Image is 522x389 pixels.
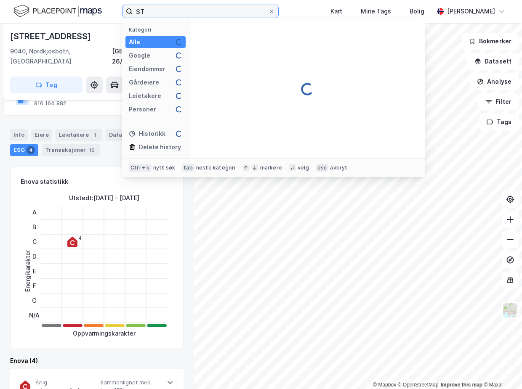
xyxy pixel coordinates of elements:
div: Oppvarmingskarakter [73,328,136,339]
div: Enova statistikk [21,177,68,187]
div: Bolig [410,6,424,16]
div: Enova (4) [10,356,184,366]
div: E [29,264,40,278]
div: [GEOGRAPHIC_DATA], 26/169 [112,46,184,66]
div: G [29,293,40,308]
iframe: Chat Widget [480,349,522,389]
div: markere [260,164,282,171]
img: spinner.a6d8c91a73a9ac5275cf975e30b51cfb.svg [176,106,182,113]
img: spinner.a6d8c91a73a9ac5275cf975e30b51cfb.svg [176,66,182,72]
a: OpenStreetMap [398,382,439,388]
div: Info [10,129,28,141]
div: velg [298,164,309,171]
button: Tags [479,114,519,130]
div: [STREET_ADDRESS] [10,29,93,43]
div: Transaksjoner [42,144,100,156]
input: Søk på adresse, matrikkel, gårdeiere, leietakere eller personer [133,5,268,18]
div: ESG [10,144,38,156]
div: Delete history [139,142,181,152]
div: Eiere [31,129,52,141]
button: Filter [478,93,519,110]
div: avbryt [330,164,347,171]
img: logo.f888ab2527a4732fd821a326f86c7f29.svg [13,4,102,19]
div: [PERSON_NAME] [447,6,495,16]
img: spinner.a6d8c91a73a9ac5275cf975e30b51cfb.svg [301,82,314,96]
img: spinner.a6d8c91a73a9ac5275cf975e30b51cfb.svg [176,130,182,137]
div: 1 [91,131,99,139]
img: spinner.a6d8c91a73a9ac5275cf975e30b51cfb.svg [176,93,182,99]
div: Gårdeiere [129,77,159,87]
div: Alle [129,37,140,47]
div: A [29,205,40,220]
div: Utstedt : [DATE] - [DATE] [69,193,139,203]
div: Google [129,50,150,61]
img: spinner.a6d8c91a73a9ac5275cf975e30b51cfb.svg [176,39,182,45]
div: 9040, Nordkjosbotn, [GEOGRAPHIC_DATA] [10,46,112,66]
div: Mine Tags [361,6,391,16]
div: Kategori [129,26,186,33]
button: Analyse [470,73,519,90]
button: Datasett [467,53,519,70]
div: C [29,234,40,249]
div: 4 [79,236,82,241]
div: Energikarakter [23,250,33,292]
div: N/A [29,308,40,323]
button: Bokmerker [462,33,519,50]
div: nytt søk [153,164,176,171]
div: Ctrl + k [129,164,152,172]
div: Datasett [106,129,137,141]
div: esc [316,164,329,172]
img: spinner.a6d8c91a73a9ac5275cf975e30b51cfb.svg [176,52,182,59]
div: B [29,220,40,234]
div: Leietakere [129,91,161,101]
button: Tag [10,77,83,93]
img: Z [502,302,518,318]
a: Mapbox [373,382,396,388]
div: tab [182,164,194,172]
div: Leietakere [56,129,102,141]
img: spinner.a6d8c91a73a9ac5275cf975e30b51cfb.svg [176,79,182,86]
div: 916 164 882 [34,100,66,107]
div: Historikk [129,129,165,139]
div: neste kategori [196,164,236,171]
div: 10 [88,146,96,154]
div: D [29,249,40,264]
div: 4 [27,146,35,154]
div: F [29,278,40,293]
a: Improve this map [441,382,482,388]
div: Eiendommer [129,64,165,74]
div: Personer [129,104,156,114]
div: Kart [330,6,342,16]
